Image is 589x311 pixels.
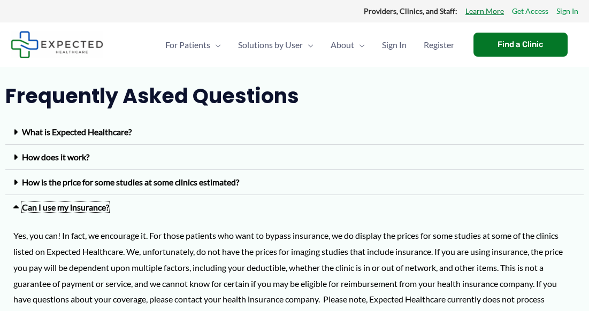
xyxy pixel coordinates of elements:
[556,4,578,18] a: Sign In
[331,26,354,64] span: About
[382,26,407,64] span: Sign In
[465,4,504,18] a: Learn More
[512,4,548,18] a: Get Access
[22,152,89,162] a: How does it work?
[5,145,584,170] div: How does it work?
[5,83,584,109] h2: Frequently Asked Questions
[5,120,584,145] div: What is Expected Healthcare?
[210,26,221,64] span: Menu Toggle
[424,26,454,64] span: Register
[415,26,463,64] a: Register
[303,26,313,64] span: Menu Toggle
[157,26,463,64] nav: Primary Site Navigation
[354,26,365,64] span: Menu Toggle
[157,26,230,64] a: For PatientsMenu Toggle
[22,127,132,137] a: What is Expected Healthcare?
[364,6,457,15] strong: Providers, Clinics, and Staff:
[11,31,103,58] img: Expected Healthcare Logo - side, dark font, small
[22,202,109,212] a: Can I use my insurance?
[473,33,568,57] a: Find a Clinic
[373,26,415,64] a: Sign In
[230,26,322,64] a: Solutions by UserMenu Toggle
[5,195,584,220] div: Can I use my insurance?
[22,177,239,187] a: How is the price for some studies at some clinics estimated?
[5,170,584,195] div: How is the price for some studies at some clinics estimated?
[322,26,373,64] a: AboutMenu Toggle
[165,26,210,64] span: For Patients
[238,26,303,64] span: Solutions by User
